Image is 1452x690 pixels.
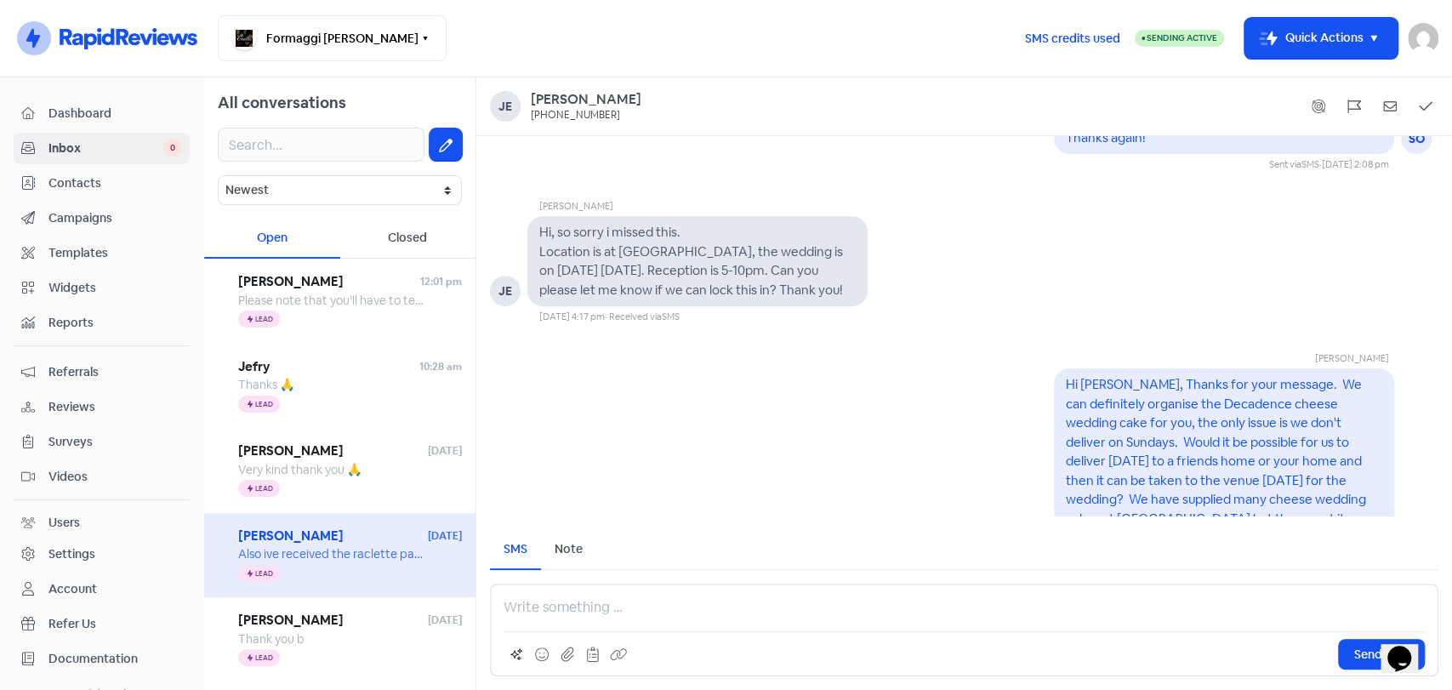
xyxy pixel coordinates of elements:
[1322,157,1389,172] div: [DATE] 2:08 pm
[490,91,521,122] div: Je
[48,468,182,486] span: Videos
[238,357,419,377] span: Jefry
[428,443,462,459] span: [DATE]
[48,433,182,451] span: Surveys
[218,15,447,61] button: Formaggi [PERSON_NAME]
[238,527,428,546] span: [PERSON_NAME]
[14,307,190,339] a: Reports
[238,611,428,630] span: [PERSON_NAME]
[48,615,182,633] span: Refer Us
[255,654,273,661] span: Lead
[1413,94,1438,119] button: Mark as closed
[48,545,95,563] div: Settings
[490,276,521,306] div: JE
[48,174,182,192] span: Contacts
[420,274,462,289] span: 12:01 pm
[14,133,190,164] a: Inbox 0
[1341,94,1367,119] button: Flag conversation
[419,359,462,374] span: 10:28 am
[605,310,680,324] div: · Received via
[255,401,273,408] span: Lead
[48,363,182,381] span: Referrals
[48,580,97,598] div: Account
[238,293,1042,308] span: Please note that you’ll have to text the above number via whatsapp. Please, do you sell unsalted ...
[14,426,190,458] a: Surveys
[662,311,680,322] span: SMS
[255,485,273,492] span: Lead
[204,219,340,259] div: Open
[1147,32,1217,43] span: Sending Active
[238,546,745,562] span: Also ive received the raclette pack, do i need to remove it from the ice chest and refrigerate?
[1011,28,1135,46] a: SMS credits used
[14,643,190,675] a: Documentation
[238,631,305,647] span: Thank you b
[14,237,190,269] a: Templates
[14,539,190,570] a: Settings
[218,128,424,162] input: Search...
[1244,18,1398,59] button: Quick Actions
[14,168,190,199] a: Contacts
[539,310,605,324] div: [DATE] 4:17 pm
[14,272,190,304] a: Widgets
[531,109,620,123] div: [PHONE_NUMBER]
[1381,622,1435,673] iframe: chat widget
[48,314,182,332] span: Reports
[48,650,182,668] span: Documentation
[14,356,190,388] a: Referrals
[1103,351,1389,369] div: [PERSON_NAME]
[504,540,527,558] div: SMS
[1301,158,1319,170] span: SMS
[14,461,190,493] a: Videos
[48,244,182,262] span: Templates
[14,608,190,640] a: Refer Us
[48,279,182,297] span: Widgets
[1377,94,1403,119] button: Mark as unread
[555,540,583,558] div: Note
[1401,123,1432,154] div: SO
[1408,23,1438,54] img: User
[428,613,462,628] span: [DATE]
[1269,158,1322,170] span: Sent via ·
[255,316,273,322] span: Lead
[1338,639,1425,670] button: Send SMS
[238,462,362,477] span: Very kind thank you 🙏
[428,528,462,544] span: [DATE]
[14,573,190,605] a: Account
[238,377,294,392] span: Thanks 🙏
[531,91,641,109] a: [PERSON_NAME]
[539,199,868,217] div: [PERSON_NAME]
[1306,94,1331,119] button: Show system messages
[48,140,163,157] span: Inbox
[48,514,80,532] div: Users
[14,98,190,129] a: Dashboard
[1066,376,1369,565] pre: Hi [PERSON_NAME], Thanks for your message. We can definitely organise the Decadence cheese weddin...
[163,140,182,157] span: 0
[218,93,346,112] span: All conversations
[48,209,182,227] span: Campaigns
[48,398,182,416] span: Reviews
[340,219,476,259] div: Closed
[14,507,190,539] a: Users
[238,442,428,461] span: [PERSON_NAME]
[48,105,182,123] span: Dashboard
[14,202,190,234] a: Campaigns
[14,391,190,423] a: Reviews
[1135,28,1224,48] a: Sending Active
[255,570,273,577] span: Lead
[1025,30,1120,48] span: SMS credits used
[539,224,846,298] pre: Hi, so sorry i missed this. Location is at [GEOGRAPHIC_DATA], the wedding is on [DATE] [DATE]. Re...
[238,272,420,292] span: [PERSON_NAME]
[1354,646,1409,664] span: Send SMS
